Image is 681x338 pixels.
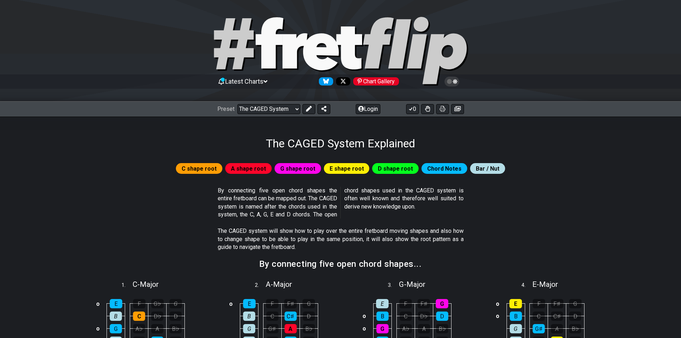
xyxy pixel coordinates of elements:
[266,299,278,308] div: F
[360,322,369,335] td: o
[133,299,145,308] div: F
[266,137,415,150] h1: The CAGED System Explained
[285,312,297,321] div: C♯
[169,299,182,308] div: G
[266,312,278,321] div: C
[569,299,582,308] div: G
[302,104,315,114] button: Edit Preset
[569,312,581,321] div: D
[551,312,563,321] div: C♯
[303,324,315,333] div: B♭
[333,77,350,85] a: Follow #fretflip at X
[303,312,315,321] div: D
[399,280,425,289] span: G - Major
[218,227,464,251] p: The CAGED system will show how to play over the entire fretboard moving shapes and also how to ch...
[378,163,413,174] span: D shape root
[353,77,399,85] div: Chart Gallery
[533,324,545,333] div: G♯
[237,104,300,114] select: Preset
[522,281,532,289] span: 4 .
[218,187,464,219] p: By connecting five open chord shapes the entire fretboard can be mapped out. The CAGED system is ...
[493,310,502,322] td: o
[255,281,266,289] span: 2 .
[533,312,545,321] div: C
[110,312,122,321] div: B
[418,312,430,321] div: D♭
[259,260,421,268] h2: By connecting five open chord shapes...
[418,324,430,333] div: A
[400,324,412,333] div: A♭
[151,312,163,321] div: D♭
[436,104,449,114] button: Print
[350,77,399,85] a: #fretflip at Pinterest
[451,104,464,114] button: Create image
[551,299,563,308] div: F♯
[388,281,399,289] span: 3 .
[266,280,292,289] span: A - Major
[436,324,448,333] div: B♭
[421,104,434,114] button: Toggle Dexterity for all fretkits
[510,324,522,333] div: G
[94,298,102,310] td: o
[243,312,255,321] div: B
[436,299,448,308] div: G
[243,324,255,333] div: G
[133,324,145,333] div: A♭
[169,324,182,333] div: B♭
[182,163,217,174] span: C shape root
[317,104,330,114] button: Share Preset
[427,163,462,174] span: Chord Notes
[133,280,159,289] span: C - Major
[376,324,389,333] div: G
[330,163,364,174] span: E shape root
[94,322,102,335] td: o
[284,299,297,308] div: F♯
[280,163,315,174] span: G shape root
[436,312,448,321] div: D
[376,312,389,321] div: B
[551,324,563,333] div: A
[266,324,278,333] div: G♯
[533,299,545,308] div: F
[510,312,522,321] div: B
[476,163,499,174] span: Bar / Nut
[418,299,430,308] div: F♯
[110,324,122,333] div: G
[493,298,502,310] td: o
[316,77,333,85] a: Follow #fretflip at Bluesky
[169,312,182,321] div: D
[151,324,163,333] div: A
[285,324,297,333] div: A
[400,312,412,321] div: C
[110,299,122,308] div: E
[151,299,164,308] div: G♭
[569,324,581,333] div: B♭
[302,299,315,308] div: G
[133,312,145,321] div: C
[227,298,235,310] td: o
[448,78,456,85] span: Toggle light / dark theme
[217,106,235,112] span: Preset
[509,299,522,308] div: E
[225,78,263,85] span: Latest Charts
[406,104,419,114] button: 0
[231,163,266,174] span: A shape root
[399,299,412,308] div: F
[122,281,132,289] span: 1 .
[532,280,558,289] span: E - Major
[356,104,380,114] button: Login
[360,310,369,322] td: o
[376,299,389,308] div: E
[243,299,256,308] div: E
